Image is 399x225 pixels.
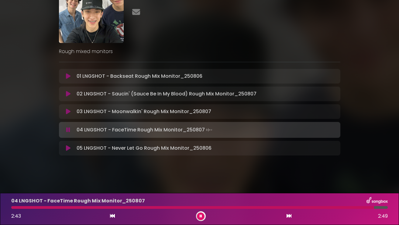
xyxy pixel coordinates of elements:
img: waveform4.gif [205,126,213,134]
p: 03 LNGSHOT - Moonwalkin' Rough Mix Monitor_250807 [77,108,211,115]
p: Rough mixed monitors [59,48,340,55]
p: 04 LNGSHOT - FaceTime Rough Mix Monitor_250807 [77,126,213,134]
p: 01 LNGSHOT - Backseat Rough Mix Monitor_250806 [77,73,202,80]
p: 05 LNGSHOT - Never Let Go Rough Mix Monitor_250806 [77,145,212,152]
p: 02 LNGSHOT - Saucin' (Sauce Be In My Blood) Rough Mix Monitor_250807 [77,90,256,98]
